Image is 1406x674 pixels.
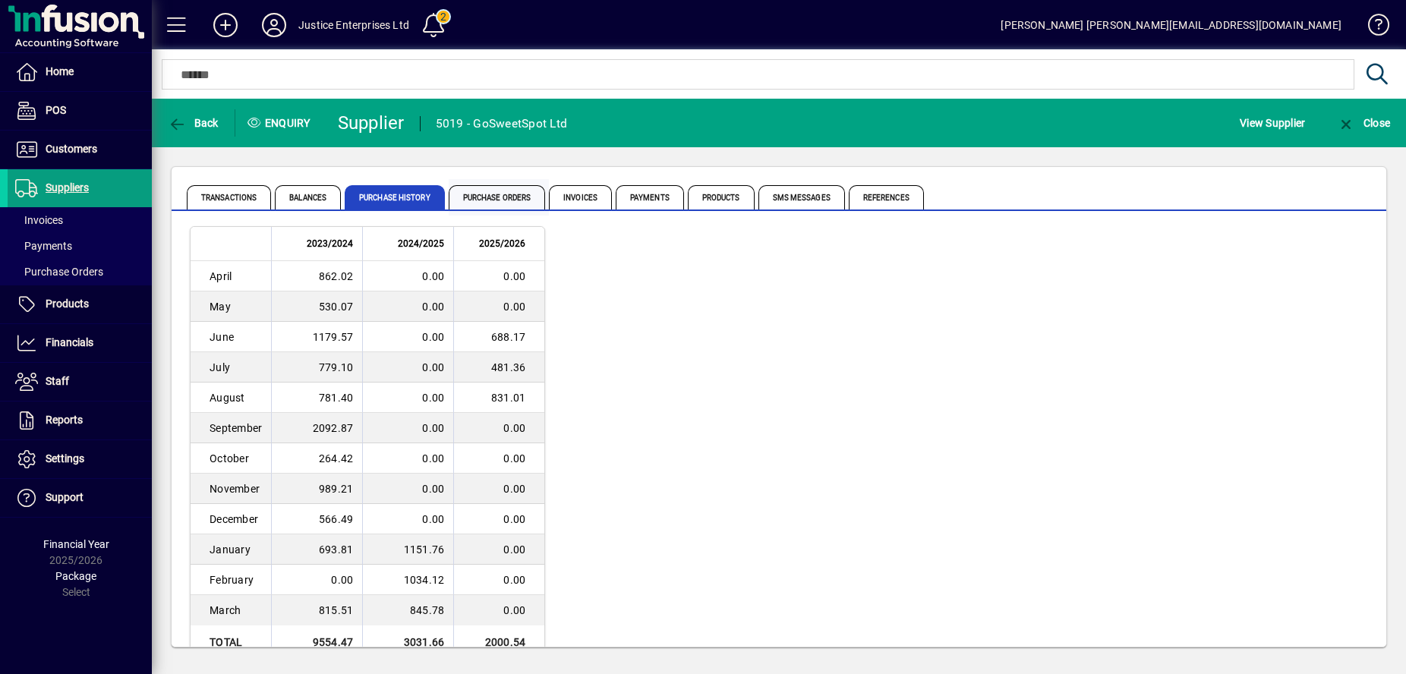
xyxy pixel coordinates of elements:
td: 0.00 [362,261,453,291]
td: 0.00 [453,413,544,443]
span: Payments [15,240,72,252]
span: Products [688,185,755,209]
td: July [191,352,271,383]
span: Balances [275,185,341,209]
a: Financials [8,324,152,362]
span: 2025/2026 [479,235,525,252]
td: 845.78 [362,595,453,625]
td: 0.00 [362,474,453,504]
span: Suppliers [46,181,89,194]
td: 688.17 [453,322,544,352]
td: 989.21 [271,474,362,504]
a: Knowledge Base [1357,3,1387,52]
td: February [191,565,271,595]
div: Enquiry [235,111,326,135]
td: April [191,261,271,291]
td: March [191,595,271,625]
td: December [191,504,271,534]
td: 0.00 [453,565,544,595]
td: 779.10 [271,352,362,383]
td: May [191,291,271,322]
span: Customers [46,143,97,155]
td: 0.00 [362,291,453,322]
td: 0.00 [362,413,453,443]
td: June [191,322,271,352]
td: 0.00 [453,474,544,504]
td: 781.40 [271,383,362,413]
td: 0.00 [362,322,453,352]
td: 481.36 [453,352,544,383]
a: Home [8,53,152,91]
span: Reports [46,414,83,426]
td: 0.00 [362,383,453,413]
td: November [191,474,271,504]
span: References [849,185,924,209]
td: 0.00 [362,504,453,534]
a: Customers [8,131,152,168]
td: 566.49 [271,504,362,534]
td: 9554.47 [271,625,362,660]
div: [PERSON_NAME] [PERSON_NAME][EMAIL_ADDRESS][DOMAIN_NAME] [1001,13,1341,37]
td: 2092.87 [271,413,362,443]
app-page-header-button: Back [152,109,235,137]
a: Reports [8,402,152,439]
td: 0.00 [453,595,544,625]
a: Staff [8,363,152,401]
td: August [191,383,271,413]
a: POS [8,92,152,130]
button: Add [201,11,250,39]
td: January [191,534,271,565]
span: Invoices [15,214,63,226]
td: 0.00 [453,534,544,565]
td: 0.00 [453,261,544,291]
td: 0.00 [362,352,453,383]
span: Purchase History [345,185,445,209]
button: Back [164,109,222,137]
a: Settings [8,440,152,478]
a: Invoices [8,207,152,233]
button: Close [1333,109,1394,137]
span: View Supplier [1240,111,1305,135]
td: 1034.12 [362,565,453,595]
td: 0.00 [453,443,544,474]
td: 693.81 [271,534,362,565]
div: Supplier [338,111,405,135]
span: Financials [46,336,93,348]
span: Home [46,65,74,77]
span: 2024/2025 [398,235,444,252]
td: Total [191,625,271,660]
span: Payments [616,185,684,209]
a: Purchase Orders [8,259,152,285]
button: View Supplier [1236,109,1309,137]
span: Staff [46,375,69,387]
span: Back [168,117,219,129]
span: SMS Messages [758,185,845,209]
span: POS [46,104,66,116]
span: Package [55,570,96,582]
td: 264.42 [271,443,362,474]
div: Justice Enterprises Ltd [298,13,409,37]
td: 862.02 [271,261,362,291]
td: 0.00 [362,443,453,474]
span: Financial Year [43,538,109,550]
td: 3031.66 [362,625,453,660]
a: Support [8,479,152,517]
button: Profile [250,11,298,39]
td: October [191,443,271,474]
td: 0.00 [271,565,362,595]
td: September [191,413,271,443]
td: 1179.57 [271,322,362,352]
div: 5019 - GoSweetSpot Ltd [436,112,568,136]
td: 831.01 [453,383,544,413]
td: 815.51 [271,595,362,625]
span: Invoices [549,185,612,209]
span: Purchase Orders [15,266,103,278]
a: Payments [8,233,152,259]
app-page-header-button: Close enquiry [1321,109,1406,137]
span: Close [1337,117,1390,129]
td: 0.00 [453,504,544,534]
span: Products [46,298,89,310]
span: Support [46,491,84,503]
td: 1151.76 [362,534,453,565]
td: 2000.54 [453,625,544,660]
